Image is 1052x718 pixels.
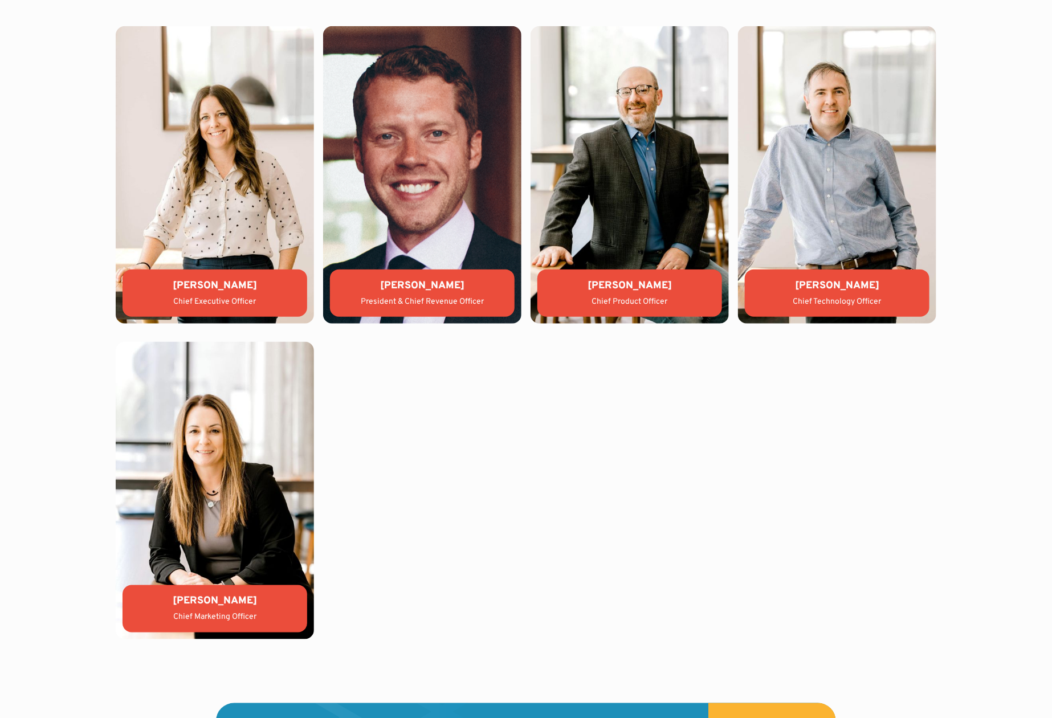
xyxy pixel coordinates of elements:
div: Chief Executive Officer [132,296,298,308]
div: [PERSON_NAME] [339,279,505,293]
div: Chief Product Officer [547,296,713,308]
div: President & Chief Revenue Officer [339,296,505,308]
img: Kate Colacelli [116,342,314,639]
div: [PERSON_NAME] [754,279,920,293]
div: Chief Technology Officer [754,296,920,308]
div: [PERSON_NAME] [547,279,713,293]
div: [PERSON_NAME] [132,279,298,293]
div: Chief Marketing Officer [132,612,298,623]
img: Jason Wiley [323,26,521,324]
img: Matthew Groner [531,26,729,324]
div: [PERSON_NAME] [132,594,298,609]
img: Lauren Donalson [116,26,314,324]
img: Tony Compton [738,26,936,324]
